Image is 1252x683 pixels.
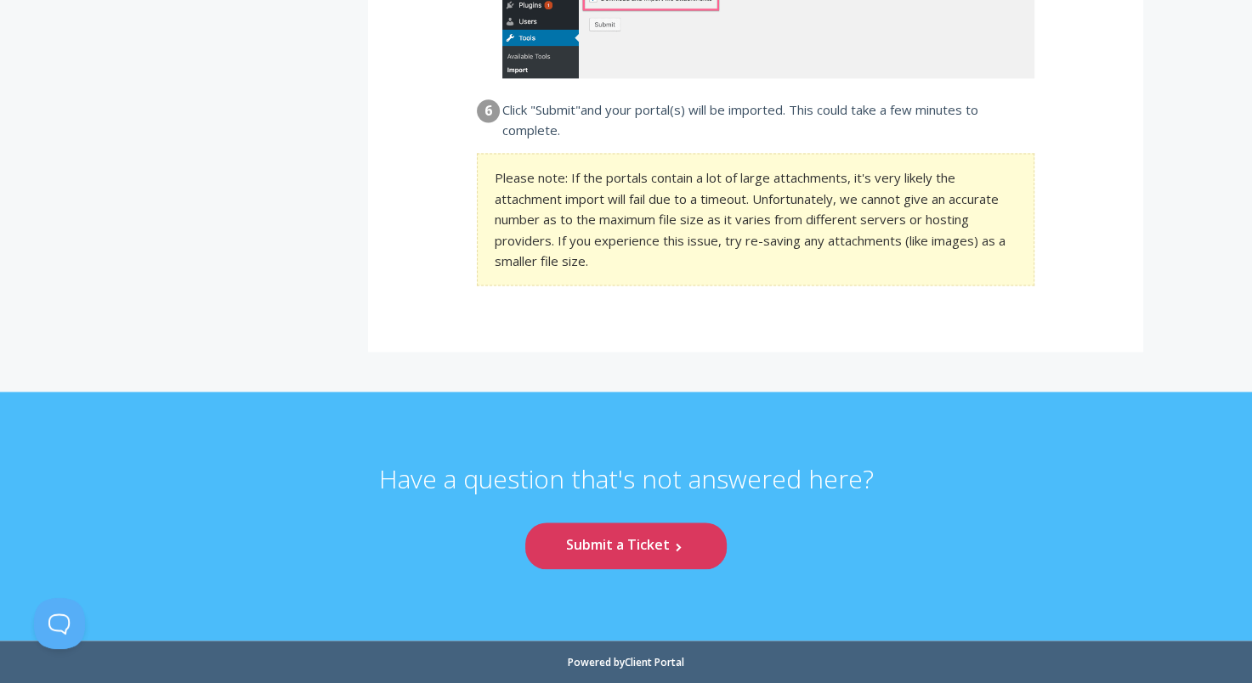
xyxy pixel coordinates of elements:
dt: 6 [477,99,500,122]
a: Submit a Ticket [525,522,726,569]
iframe: Toggle Customer Support [34,598,85,649]
dd: Click "Submit"and your portal(s) will be imported. This could take a few minutes to complete. [502,99,1034,141]
li: Powered by [568,658,684,668]
p: Have a question that's not answered here? [379,463,874,522]
a: Client Portal [625,655,684,669]
section: Please note: If the portals contain a lot of large attachments, it's very likely the attachment i... [477,153,1034,285]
